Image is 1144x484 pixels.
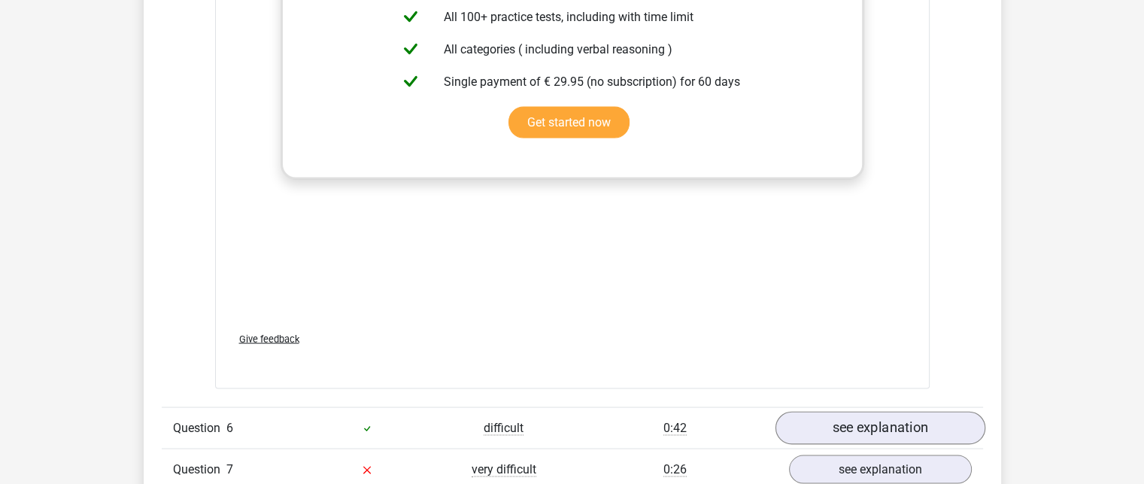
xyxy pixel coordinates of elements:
[775,412,985,445] a: see explanation
[663,462,687,477] span: 0:26
[239,333,299,345] span: Give feedback
[226,462,233,476] span: 7
[472,462,536,477] span: very difficult
[663,421,687,436] span: 0:42
[789,455,972,484] a: see explanation
[173,461,226,479] span: Question
[226,421,233,435] span: 6
[508,107,630,139] a: Get started now
[173,419,226,437] span: Question
[484,421,523,436] span: difficult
